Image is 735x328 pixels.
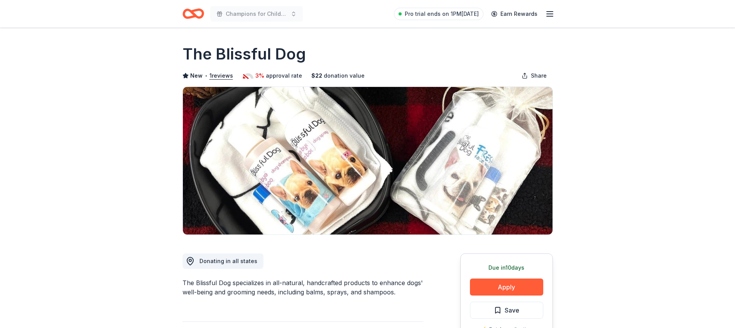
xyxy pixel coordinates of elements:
button: 1reviews [210,71,233,80]
span: Donating in all states [199,258,257,264]
button: Share [515,68,553,83]
span: Pro trial ends on 1PM[DATE] [405,9,479,19]
a: Pro trial ends on 1PM[DATE] [394,8,483,20]
span: • [204,73,207,79]
span: Save [505,305,519,315]
span: $ 22 [311,71,322,80]
span: Champions for Children [226,9,287,19]
a: Earn Rewards [487,7,542,21]
span: New [190,71,203,80]
span: Share [531,71,547,80]
img: Image for The Blissful Dog [183,87,553,235]
div: Due in 10 days [470,263,543,272]
span: approval rate [266,71,302,80]
span: 3% [255,71,264,80]
span: donation value [324,71,365,80]
h1: The Blissful Dog [182,43,306,65]
button: Save [470,302,543,319]
a: Home [182,5,204,23]
button: Champions for Children [210,6,303,22]
button: Apply [470,279,543,296]
div: The Blissful Dog specializes in all-natural, handcrafted products to enhance dogs' well-being and... [182,278,423,297]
